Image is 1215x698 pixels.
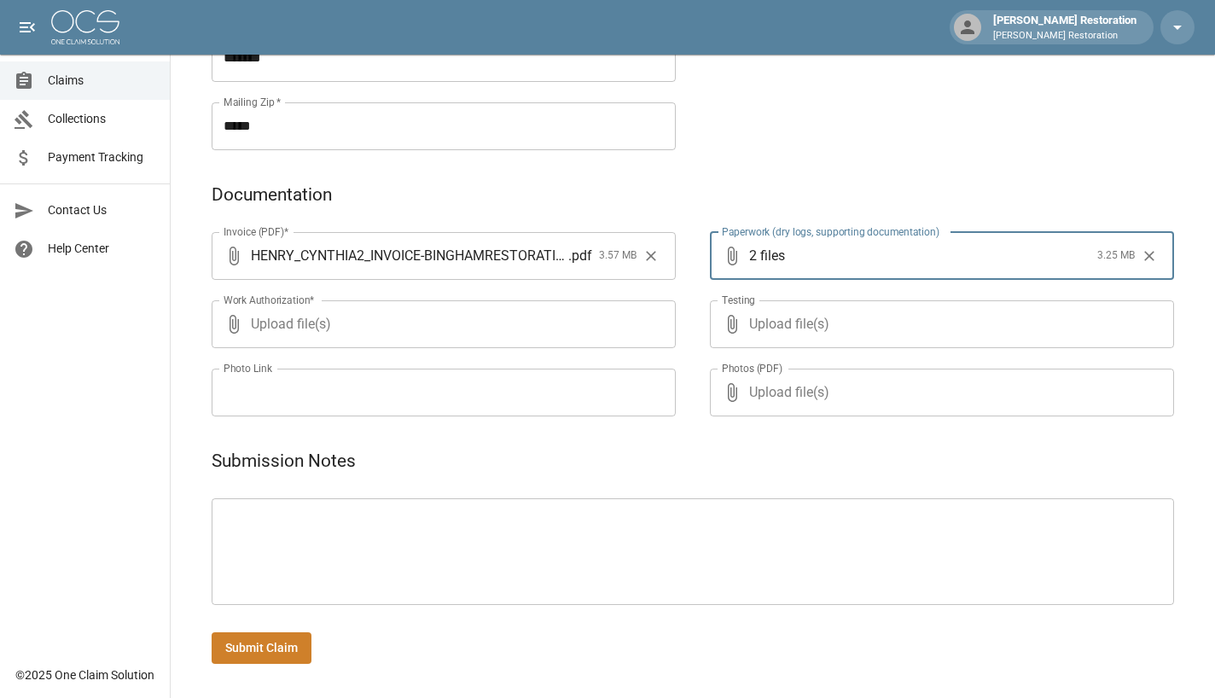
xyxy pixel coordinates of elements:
span: Contact Us [48,201,156,219]
span: 3.25 MB [1097,247,1135,265]
span: Collections [48,110,156,128]
span: . pdf [568,246,592,265]
span: Upload file(s) [749,369,1128,416]
span: Claims [48,72,156,90]
span: 3.57 MB [599,247,637,265]
button: open drawer [10,10,44,44]
p: [PERSON_NAME] Restoration [993,29,1137,44]
span: Upload file(s) [251,300,630,348]
label: Photos (PDF) [722,361,782,375]
span: HENRY_CYNTHIA2_INVOICE-BINGHAMRESTORATION-PHX [251,246,568,265]
label: Testing [722,293,755,307]
button: Clear [1137,243,1162,269]
label: Paperwork (dry logs, supporting documentation) [722,224,939,239]
label: Work Authorization* [224,293,315,307]
span: Help Center [48,240,156,258]
span: 2 files [749,232,1090,280]
label: Invoice (PDF)* [224,224,289,239]
label: Photo Link [224,361,272,375]
button: Submit Claim [212,632,311,664]
label: Mailing Zip [224,95,282,109]
div: [PERSON_NAME] Restoration [986,12,1143,43]
button: Clear [638,243,664,269]
div: © 2025 One Claim Solution [15,666,154,683]
img: ocs-logo-white-transparent.png [51,10,119,44]
span: Payment Tracking [48,148,156,166]
span: Upload file(s) [749,300,1128,348]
